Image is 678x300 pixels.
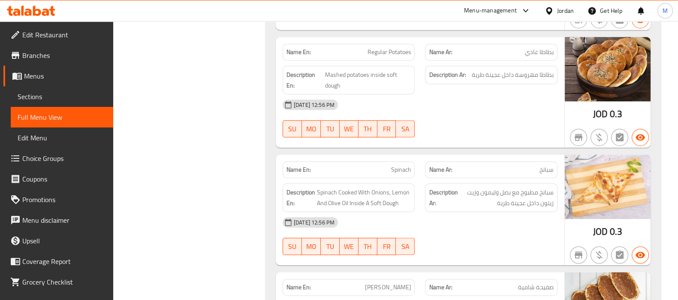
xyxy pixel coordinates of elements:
span: Branches [22,50,106,61]
span: Choice Groups [22,153,106,164]
span: Mashed potatoes inside soft dough [325,70,411,91]
a: Sections [11,86,113,107]
span: سبانخ مطبوخ مع بصل وليمون وزيت زيتون داخل عجينة طرية [459,187,554,208]
button: FR [377,238,396,255]
span: Upsell [22,236,106,246]
button: FR [377,120,396,137]
span: TU [324,240,336,253]
div: Menu-management [464,6,517,16]
span: [DATE] 12:56 PM [290,218,338,227]
button: TU [321,120,340,137]
strong: Description Ar: [429,187,458,208]
a: Full Menu View [11,107,113,127]
button: WE [340,238,359,255]
strong: Name En: [286,165,311,174]
a: Choice Groups [3,148,113,169]
button: Not branch specific item [570,129,587,146]
span: Menu disclaimer [22,215,106,225]
span: SU [286,123,298,135]
span: Spinach [391,165,411,174]
button: MO [302,120,321,137]
span: WE [343,240,355,253]
img: %D8%B3%D8%A8%D8%A7%D9%86%D8%AE638893984497604347.jpg [565,155,651,219]
span: Coverage Report [22,256,106,267]
span: بطاطا مهروسة داخل عجينة طرية [472,70,554,80]
strong: Name Ar: [429,283,452,292]
span: Full Menu View [18,112,106,122]
span: SA [399,123,411,135]
span: FR [381,240,393,253]
a: Edit Menu [11,127,113,148]
button: TU [321,238,340,255]
a: Promotions [3,189,113,210]
button: MO [302,238,321,255]
button: Not has choices [611,129,628,146]
span: JOD [593,223,608,240]
a: Grocery Checklist [3,272,113,292]
strong: Description Ar: [429,70,466,80]
span: [DATE] 12:56 PM [290,101,338,109]
span: MO [305,123,317,135]
span: 0.3 [609,106,622,122]
span: Sections [18,91,106,102]
span: Spinach Cooked With Onions, Lemon And Olive Oil Inside A Soft Dough [317,187,411,208]
span: بطاطا عادي [525,48,554,57]
button: WE [340,120,359,137]
span: M [663,6,668,15]
span: 0.3 [609,223,622,240]
button: SU [283,238,302,255]
span: JOD [593,106,608,122]
button: SU [283,120,302,137]
span: Grocery Checklist [22,277,106,287]
span: [PERSON_NAME] [365,283,411,292]
a: Menu disclaimer [3,210,113,230]
strong: Description En: [286,187,315,208]
span: MO [305,240,317,253]
strong: Name En: [286,48,311,57]
span: سبانخ [539,165,554,174]
button: Available [632,246,649,264]
span: SU [286,240,298,253]
span: TU [324,123,336,135]
span: Edit Restaurant [22,30,106,40]
a: Menus [3,66,113,86]
span: TH [362,240,374,253]
a: Upsell [3,230,113,251]
span: TH [362,123,374,135]
button: TH [359,238,377,255]
strong: Name Ar: [429,48,452,57]
span: Regular Potatoes [368,48,411,57]
span: صفيحة شامية [518,283,554,292]
button: Not has choices [611,246,628,264]
span: WE [343,123,355,135]
span: Coupons [22,174,106,184]
button: SA [396,238,415,255]
strong: Name En: [286,283,311,292]
strong: Name Ar: [429,165,452,174]
span: Edit Menu [18,133,106,143]
a: Edit Restaurant [3,24,113,45]
button: TH [359,120,377,137]
strong: Description En: [286,70,323,91]
span: FR [381,123,393,135]
img: %D8%A8%D8%B7%D8%A7%D8%B7%D8%A7_%D8%B9%D8%A7%D8%AF%D9%8A638893982964616209.jpg [565,37,651,101]
button: SA [396,120,415,137]
button: Purchased item [591,246,608,264]
a: Coverage Report [3,251,113,272]
a: Branches [3,45,113,66]
div: Jordan [557,6,574,15]
span: Promotions [22,194,106,205]
a: Coupons [3,169,113,189]
span: SA [399,240,411,253]
button: Available [632,129,649,146]
span: Menus [24,71,106,81]
button: Not branch specific item [570,246,587,264]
